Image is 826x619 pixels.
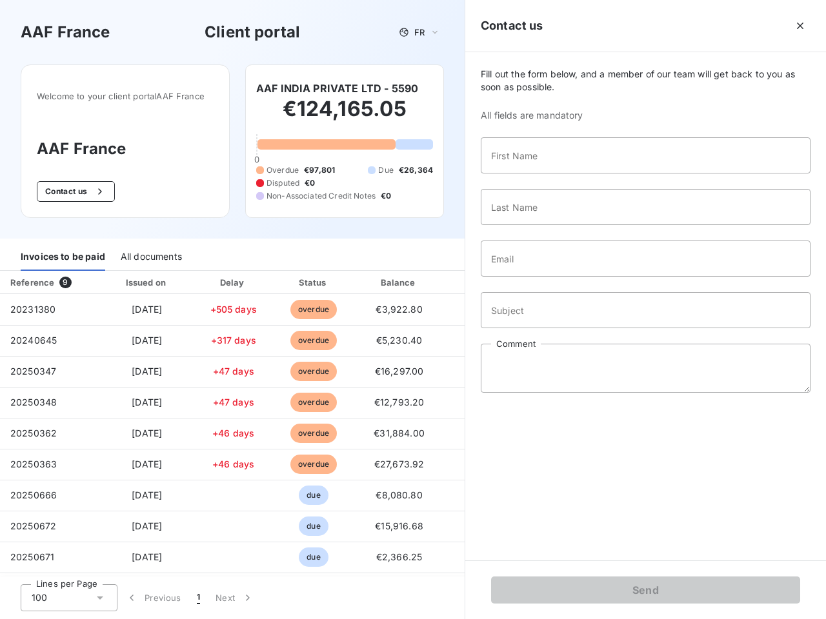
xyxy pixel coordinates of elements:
div: Delay [197,276,270,289]
span: 20250666 [10,489,57,500]
span: €27,673.92 [374,458,425,469]
span: Non-Associated Credit Notes [267,190,376,202]
span: overdue [290,424,337,443]
span: €12,793.20 [374,397,425,408]
span: 0 [254,154,259,164]
span: [DATE] [132,366,162,377]
span: 20250348 [10,397,57,408]
span: €2,366.25 [376,551,422,562]
span: overdue [290,455,337,474]
span: €0 [381,190,391,202]
span: +47 days [213,366,254,377]
button: 1 [189,584,208,611]
span: 20250362 [10,427,57,438]
span: [DATE] [132,520,162,531]
h3: Client portal [205,21,300,44]
button: Previous [117,584,189,611]
span: 9 [59,277,71,288]
span: [DATE] [132,335,162,346]
h6: AAF INDIA PRIVATE LTD - 5590 [256,81,418,96]
span: 1 [197,591,200,604]
div: PDF [447,276,512,289]
h5: Contact us [481,17,543,35]
button: Next [208,584,262,611]
input: placeholder [481,189,811,225]
span: All fields are mandatory [481,109,811,122]
span: 20240645 [10,335,57,346]
span: overdue [290,393,337,412]
span: overdue [290,300,337,319]
span: Due [378,164,393,176]
span: [DATE] [132,551,162,562]
span: [DATE] [132,458,162,469]
span: +317 days [211,335,256,346]
span: Fill out the form below, and a member of our team will get back to you as soon as possible. [481,68,811,93]
span: +505 days [210,304,257,315]
div: Status [276,276,352,289]
span: due [299,547,328,567]
h2: €124,165.05 [256,96,433,135]
input: placeholder [481,241,811,277]
span: €5,230.40 [376,335,422,346]
span: 20250347 [10,366,56,377]
span: 20250363 [10,458,57,469]
span: Welcome to your client portal AAF France [37,91,214,101]
span: due [299,486,328,505]
span: overdue [290,331,337,350]
span: [DATE] [132,489,162,500]
span: €26,364 [399,164,433,176]
span: Overdue [267,164,299,176]
div: All documents [121,244,182,271]
span: 20250672 [10,520,56,531]
span: due [299,516,328,536]
h3: AAF France [37,137,214,161]
span: €31,884.00 [374,427,425,438]
span: €8,080.80 [376,489,422,500]
span: Disputed [267,177,299,189]
span: FR [414,27,425,37]
span: overdue [290,362,337,381]
button: Contact us [37,181,115,202]
input: placeholder [481,137,811,173]
span: €0 [305,177,315,189]
span: 100 [32,591,47,604]
span: [DATE] [132,304,162,315]
span: €97,801 [304,164,335,176]
span: +46 days [212,427,254,438]
span: +46 days [212,458,254,469]
span: 20231380 [10,304,55,315]
button: Send [491,576,800,604]
span: €15,916.68 [375,520,423,531]
h3: AAF France [21,21,110,44]
span: +47 days [213,397,254,408]
div: Reference [10,277,54,288]
span: 20250671 [10,551,54,562]
span: €3,922.80 [376,304,422,315]
span: [DATE] [132,397,162,408]
span: [DATE] [132,427,162,438]
div: Invoices to be paid [21,244,105,271]
div: Issued on [103,276,192,289]
input: placeholder [481,292,811,328]
span: €16,297.00 [375,366,424,377]
div: Balance [358,276,441,289]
